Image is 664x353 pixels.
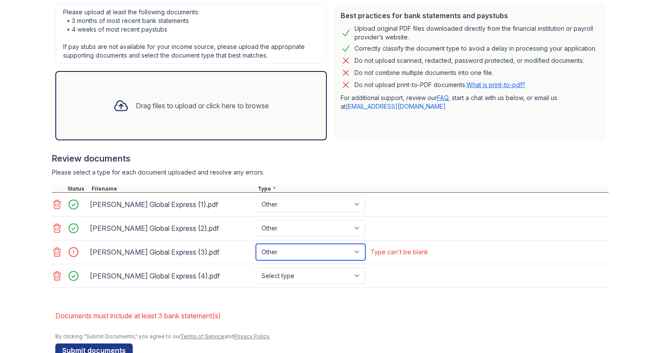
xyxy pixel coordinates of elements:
[370,248,428,256] div: Type can't be blank
[136,100,269,111] div: Drag files to upload or click here to browse
[256,185,609,192] div: Type
[354,43,597,54] div: Correctly classify the document type to avoid a delay in processing your application.
[90,269,252,283] div: [PERSON_NAME] Global Express (4).pdf
[180,333,224,340] a: Terms of Service
[66,185,90,192] div: Status
[55,3,327,64] div: Please upload at least the following documents: • 3 months of most recent bank statements • 4 wee...
[354,81,525,89] p: Do not upload print-to-PDF documents.
[55,307,609,324] li: Documents must include at least 3 bank statement(s)
[52,152,609,165] div: Review documents
[341,94,598,111] p: For additional support, review our , start a chat with us below, or email us at
[354,24,598,42] div: Upload original PDF files downloaded directly from the financial institution or payroll provider’...
[52,168,609,177] div: Please select a type for each document uploaded and resolve any errors.
[466,81,525,88] a: What is print-to-pdf?
[90,221,252,235] div: [PERSON_NAME] Global Express (2).pdf
[346,103,446,110] a: [EMAIL_ADDRESS][DOMAIN_NAME]
[234,333,270,340] a: Privacy Policy.
[55,333,609,340] div: By clicking "Submit Documents," you agree to our and
[341,10,598,21] div: Best practices for bank statements and paystubs
[437,94,448,101] a: FAQ
[90,185,256,192] div: Filename
[90,198,252,211] div: [PERSON_NAME] Global Express (1).pdf
[354,68,493,78] div: Do not combine multiple documents into one file.
[354,55,584,66] div: Do not upload scanned, redacted, password protected, or modified documents.
[90,245,252,259] div: [PERSON_NAME] Global Express (3).pdf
